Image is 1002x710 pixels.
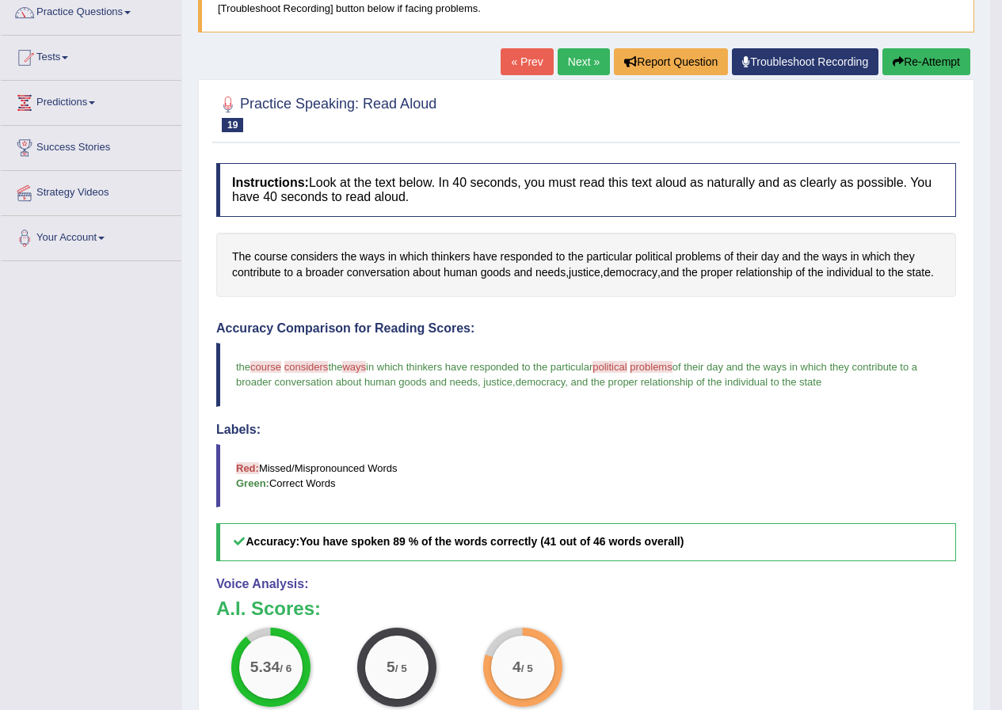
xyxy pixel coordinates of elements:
[614,48,728,75] button: Report Question
[604,264,657,281] span: Click to see word definition
[431,249,470,265] span: Click to see word definition
[1,126,181,165] a: Success Stories
[254,249,288,265] span: Click to see word definition
[284,264,293,281] span: Click to see word definition
[232,249,251,265] span: Click to see word definition
[851,249,859,265] span: Click to see word definition
[732,48,878,75] a: Troubleshoot Recording
[216,93,436,132] h2: Practice Speaking: Read Aloud
[347,264,410,281] span: Click to see word definition
[481,264,511,281] span: Click to see word definition
[565,376,568,388] span: ,
[1,216,181,256] a: Your Account
[521,663,533,674] small: / 5
[876,264,886,281] span: Click to see word definition
[512,376,516,388] span: ,
[284,361,329,373] span: considers
[826,264,872,281] span: Click to see word definition
[250,361,281,373] span: course
[1,36,181,75] a: Tests
[736,264,793,281] span: Click to see word definition
[306,264,344,281] span: Click to see word definition
[483,376,512,388] span: justice
[236,462,259,474] b: Red:
[556,249,566,265] span: Click to see word definition
[501,249,553,265] span: Click to see word definition
[587,249,633,265] span: Click to see word definition
[761,249,779,265] span: Click to see word definition
[328,361,342,373] span: the
[232,264,280,281] span: Click to see word definition
[216,233,956,297] div: , , , .
[558,48,610,75] a: Next »
[216,163,956,216] h4: Look at the text below. In 40 seconds, you must read this text aloud as naturally and as clearly ...
[804,249,819,265] span: Click to see word definition
[661,264,679,281] span: Click to see word definition
[222,118,243,132] span: 19
[296,264,303,281] span: Click to see word definition
[216,321,956,336] h4: Accuracy Comparison for Reading Scores:
[444,264,478,281] span: Click to see word definition
[413,264,440,281] span: Click to see word definition
[882,48,970,75] button: Re-Attempt
[782,249,800,265] span: Click to see word definition
[360,249,385,265] span: Click to see word definition
[400,249,429,265] span: Click to see word definition
[795,264,805,281] span: Click to see word definition
[863,249,891,265] span: Click to see word definition
[236,361,250,373] span: the
[395,663,407,674] small: / 5
[299,535,684,548] b: You have spoken 89 % of the words correctly (41 out of 46 words overall)
[676,249,722,265] span: Click to see word definition
[513,659,522,676] big: 4
[473,249,497,265] span: Click to see word definition
[280,663,292,674] small: / 6
[888,264,903,281] span: Click to see word definition
[635,249,672,265] span: Click to see word definition
[501,48,553,75] a: « Prev
[701,264,733,281] span: Click to see word definition
[630,361,672,373] span: problems
[478,376,481,388] span: ,
[592,361,627,373] span: political
[737,249,758,265] span: Click to see word definition
[387,659,396,676] big: 5
[216,598,321,619] b: A.I. Scores:
[1,81,181,120] a: Predictions
[366,361,592,373] span: in which thinkers have responded to the particular
[216,444,956,507] blockquote: Missed/Mispronounced Words Correct Words
[907,264,931,281] span: Click to see word definition
[250,659,280,676] big: 5.34
[571,376,822,388] span: and the proper relationship of the individual to the state
[342,361,366,373] span: ways
[216,523,956,560] h5: Accuracy:
[682,264,697,281] span: Click to see word definition
[216,577,956,591] h4: Voice Analysis:
[236,477,269,489] b: Green:
[516,376,566,388] span: democracy
[232,176,309,189] b: Instructions:
[808,264,823,281] span: Click to see word definition
[216,423,956,437] h4: Labels:
[569,264,600,281] span: Click to see word definition
[724,249,733,265] span: Click to see word definition
[893,249,914,265] span: Click to see word definition
[388,249,397,265] span: Click to see word definition
[514,264,532,281] span: Click to see word definition
[291,249,338,265] span: Click to see word definition
[822,249,848,265] span: Click to see word definition
[535,264,566,281] span: Click to see word definition
[1,171,181,211] a: Strategy Videos
[341,249,356,265] span: Click to see word definition
[568,249,583,265] span: Click to see word definition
